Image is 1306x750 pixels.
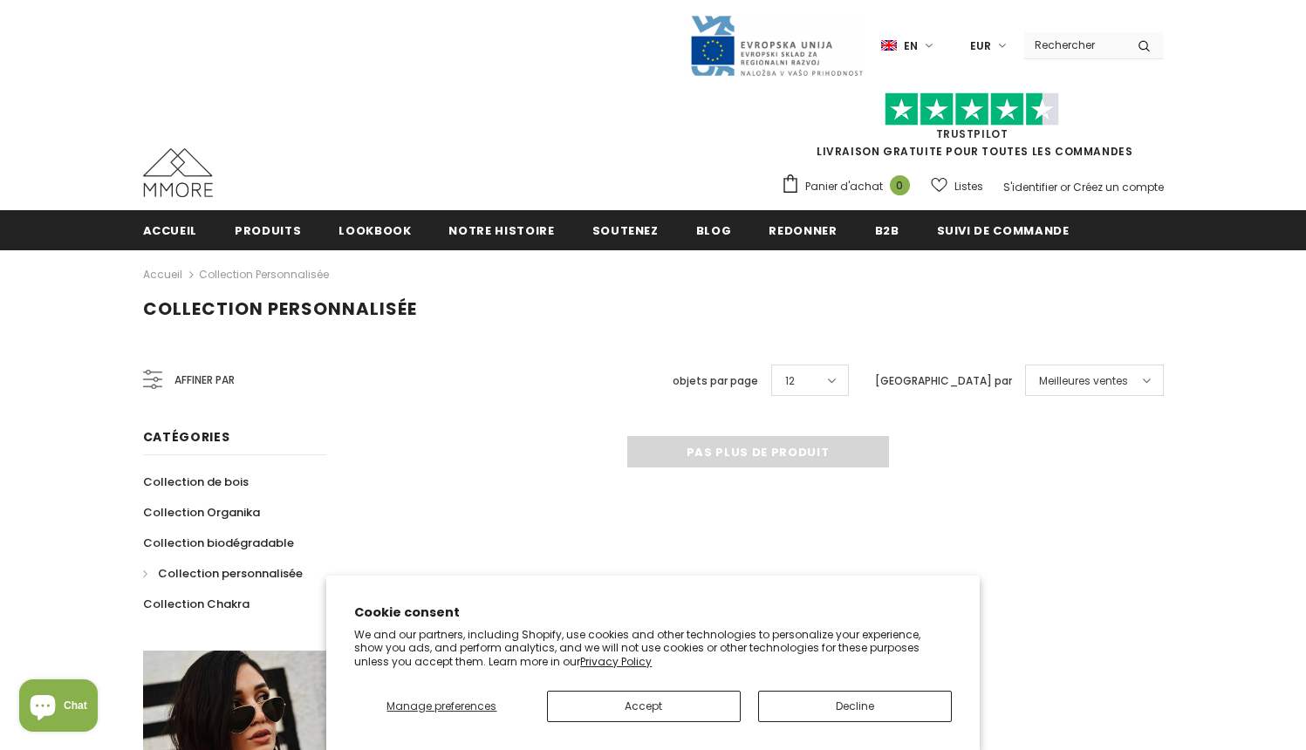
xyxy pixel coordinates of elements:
a: Lookbook [338,210,411,249]
a: Créez un compte [1073,180,1164,194]
span: LIVRAISON GRATUITE POUR TOUTES LES COMMANDES [781,100,1164,159]
input: Search Site [1024,32,1125,58]
img: i-lang-1.png [881,38,897,53]
span: Collection biodégradable [143,535,294,551]
a: Privacy Policy [580,654,652,669]
a: Javni Razpis [689,37,864,52]
span: Suivi de commande [937,222,1070,239]
span: B2B [875,222,899,239]
a: TrustPilot [936,126,1009,141]
a: Collection de bois [143,467,249,497]
span: 12 [785,372,795,390]
a: Suivi de commande [937,210,1070,249]
span: Notre histoire [448,222,554,239]
span: Produits [235,222,301,239]
a: Notre histoire [448,210,554,249]
span: Redonner [769,222,837,239]
span: Affiner par [174,371,235,390]
a: Collection personnalisée [199,267,329,282]
a: Accueil [143,264,182,285]
a: Redonner [769,210,837,249]
a: Listes [931,171,983,201]
a: B2B [875,210,899,249]
span: Lookbook [338,222,411,239]
button: Decline [758,691,952,722]
label: objets par page [673,372,758,390]
span: Collection personnalisée [143,297,417,321]
a: Collection biodégradable [143,528,294,558]
span: Collection Chakra [143,596,250,612]
button: Manage preferences [354,691,529,722]
img: Javni Razpis [689,14,864,78]
span: or [1060,180,1070,194]
img: Faites confiance aux étoiles pilotes [885,92,1059,126]
a: Collection Chakra [143,589,250,619]
span: Panier d'achat [805,178,883,195]
span: Catégories [143,428,230,446]
span: Collection personnalisée [158,565,303,582]
span: soutenez [592,222,659,239]
span: Manage preferences [386,699,496,713]
span: Blog [696,222,732,239]
a: Produits [235,210,301,249]
img: Cas MMORE [143,148,213,197]
span: Accueil [143,222,198,239]
label: [GEOGRAPHIC_DATA] par [875,372,1012,390]
button: Accept [547,691,741,722]
span: EUR [970,37,991,55]
inbox-online-store-chat: Shopify online store chat [14,679,103,736]
span: Collection de bois [143,474,249,490]
a: soutenez [592,210,659,249]
a: Collection personnalisée [143,558,303,589]
p: We and our partners, including Shopify, use cookies and other technologies to personalize your ex... [354,628,952,669]
a: Blog [696,210,732,249]
h2: Cookie consent [354,603,952,622]
span: Listes [954,178,983,195]
span: en [904,37,918,55]
a: Panier d'achat 0 [781,174,919,200]
span: 0 [890,175,910,195]
span: Collection Organika [143,504,260,521]
a: S'identifier [1003,180,1057,194]
a: Collection Organika [143,497,260,528]
a: Accueil [143,210,198,249]
span: Meilleures ventes [1039,372,1128,390]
